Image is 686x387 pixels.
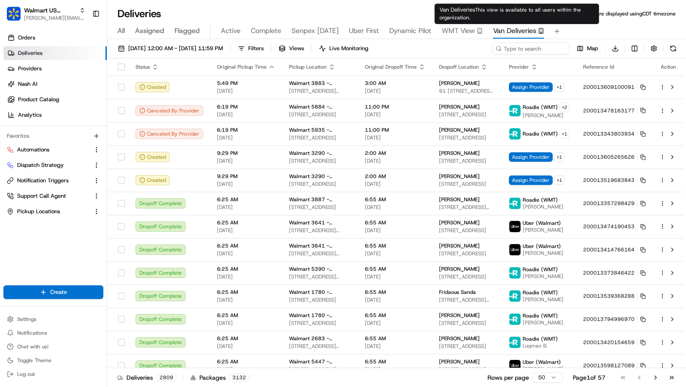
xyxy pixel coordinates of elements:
a: Product Catalog [3,93,107,106]
img: 9188753566659_6852d8bf1fb38e338040_72.png [18,82,33,97]
span: Pickup Location [289,63,327,70]
span: Automations [17,146,49,154]
span: [STREET_ADDRESS] [439,134,495,141]
span: This view is available to all users within the organization. [439,6,581,21]
span: [PERSON_NAME] [523,250,563,257]
span: [DATE] [217,343,275,350]
button: Toggle Theme [3,354,103,366]
span: [DATE] [217,181,275,187]
span: 11:00 PM [365,103,425,110]
button: Support Call Agent [3,189,103,203]
span: [DATE] [217,296,275,303]
span: Original Pickup Time [217,63,267,70]
span: API Documentation [81,191,138,200]
span: Notifications [17,330,47,336]
img: Nash [9,8,26,25]
p: Welcome 👋 [9,34,156,48]
span: [PERSON_NAME] [439,312,480,319]
span: 6:25 AM [217,242,275,249]
img: 1736555255976-a54dd68f-1ca7-489b-9aae-adbdc363a1c4 [9,82,24,97]
a: Deliveries [3,46,107,60]
span: Chat with us! [17,343,48,350]
img: roadie-logo-v2.jpg [509,128,521,139]
button: Notification Triggers [3,174,103,187]
span: [PERSON_NAME] [523,319,563,326]
button: Filters [234,42,268,54]
span: [DATE] [217,204,275,211]
span: 6:25 AM [217,196,275,203]
span: Roadie (WMT) [523,312,558,319]
span: Walmart 2683 - [GEOGRAPHIC_DATA], [GEOGRAPHIC_DATA] [289,335,351,342]
span: Walmart 5884 - [GEOGRAPHIC_DATA], [GEOGRAPHIC_DATA] [289,103,351,110]
span: [DATE] [365,111,425,118]
span: [DATE] [365,320,425,327]
span: [STREET_ADDRESS] [289,204,351,211]
p: Rows per page [487,373,529,382]
button: 200013357298429 [583,200,646,207]
span: [PERSON_NAME] [523,366,563,372]
span: [DATE] [56,133,74,139]
span: Walmart 3883 - [GEOGRAPHIC_DATA], [GEOGRAPHIC_DATA] [289,80,351,87]
span: [DATE] [365,343,425,350]
span: 6:19 PM [217,103,275,110]
span: [DATE] [365,296,425,303]
button: Create [3,285,103,299]
span: Knowledge Base [17,191,66,200]
button: Chat with us! [3,341,103,353]
span: Live Monitoring [329,45,368,52]
a: 📗Knowledge Base [5,188,69,203]
span: Walmart 5447 - [GEOGRAPHIC_DATA], [GEOGRAPHIC_DATA] [289,358,351,365]
span: 6:55 AM [365,266,425,272]
span: Walmart 3290 - [GEOGRAPHIC_DATA], [GEOGRAPHIC_DATA] [289,173,351,180]
img: Charles Folsom [9,148,22,161]
span: [DATE] 12:00 AM - [DATE] 11:59 PM [128,45,223,52]
span: [STREET_ADDRESS] [289,296,351,303]
span: Assign Provider [509,152,553,162]
span: All times are displayed using CDT timezone [574,10,676,17]
span: [PERSON_NAME] [439,242,480,249]
div: Created [135,175,170,185]
span: [PERSON_NAME] [523,227,563,233]
span: [STREET_ADDRESS] [289,181,351,187]
button: +2 [560,103,569,112]
div: Past conversations [9,111,57,118]
span: [PERSON_NAME] [439,173,480,180]
span: [STREET_ADDRESS] [439,157,495,164]
span: [DATE] [365,157,425,164]
span: 9:29 PM [217,150,275,157]
span: Uber (Walmart) [523,220,561,227]
span: Roadie (WMT) [523,336,558,342]
span: Pylon [85,212,104,219]
span: Fridaous Sanda [439,289,476,296]
span: • [51,133,54,139]
span: Walmart 1780 - [GEOGRAPHIC_DATA], [GEOGRAPHIC_DATA] [289,289,351,296]
span: 5:49 PM [217,80,275,87]
span: [PERSON_NAME] [523,273,563,280]
span: [STREET_ADDRESS][PERSON_NAME] [289,250,351,257]
span: • [71,156,74,163]
div: Van Deliveries [434,3,599,24]
button: Refresh [667,42,679,54]
span: Walmart 3641 - [GEOGRAPHIC_DATA], [GEOGRAPHIC_DATA] [289,242,351,249]
span: Notification Triggers [17,177,69,184]
a: Providers [3,62,107,76]
div: 💻 [72,192,79,199]
span: [STREET_ADDRESS][PERSON_NAME] [439,296,495,303]
span: [STREET_ADDRESS][PERSON_NAME] [439,366,495,373]
span: Walmart 5390 - Marietta, [GEOGRAPHIC_DATA] [289,266,351,272]
button: Pickup Locations [3,205,103,218]
span: 6:25 AM [217,312,275,319]
span: [PERSON_NAME] [439,266,480,272]
img: roadie-logo-v2.jpg [509,337,521,348]
button: Settings [3,313,103,325]
div: 3132 [229,374,249,381]
span: Assign Provider [509,82,553,92]
span: [STREET_ADDRESS][PERSON_NAME] [289,366,351,373]
span: [PERSON_NAME] [523,296,563,303]
span: Roadie (WMT) [523,104,558,111]
button: Live Monitoring [315,42,372,54]
span: Pickup Locations [17,208,60,215]
img: unihopllc [9,124,22,138]
div: Packages [190,373,249,382]
span: Original Dropoff Time [365,63,417,70]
